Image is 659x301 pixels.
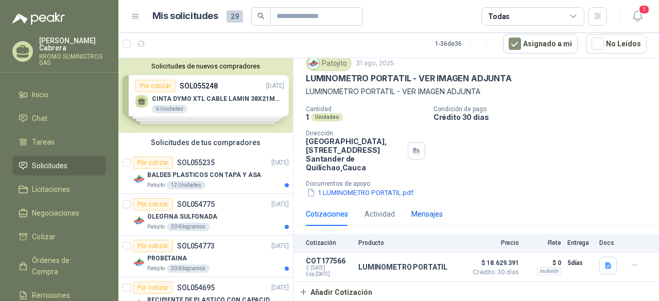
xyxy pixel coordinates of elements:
[32,290,70,301] span: Remisiones
[306,56,352,71] div: Patojito
[147,264,165,273] p: Patojito
[32,113,47,124] span: Chat
[12,12,65,25] img: Logo peakr
[257,12,265,20] span: search
[12,227,106,246] a: Cotizar
[306,113,309,121] p: 1
[12,251,106,281] a: Órdenes de Compra
[638,5,650,14] span: 1
[358,263,447,271] p: LUMINOMETRO PORTATIL
[118,133,293,152] div: Solicitudes de tus compradores
[147,212,217,222] p: OLEOFINA SULFONADA
[358,239,461,246] p: Producto
[628,7,647,26] button: 1
[365,208,395,220] div: Actividad
[12,132,106,152] a: Tareas
[525,257,561,269] p: $ 0
[525,239,561,246] p: Flete
[147,223,165,231] p: Patojito
[152,9,218,24] h1: Mis solicitudes
[133,240,173,252] div: Por cotizar
[586,34,647,54] button: No Leídos
[306,73,512,84] p: LUMINOMETRO PORTATIL - VER IMAGEN ADJUNTA
[39,54,106,66] p: KROMO SUMINISTROS SAS
[488,11,510,22] div: Todas
[306,180,655,187] p: Documentos de apoyo
[12,203,106,223] a: Negociaciones
[133,256,145,269] img: Company Logo
[271,283,289,293] p: [DATE]
[567,257,593,269] p: 5 días
[599,239,620,246] p: Docs
[356,59,394,68] p: 31 ago, 2025
[308,58,319,69] img: Company Logo
[167,223,210,231] div: 20 Kilogramos
[435,36,495,52] div: 1 - 36 de 36
[118,194,293,236] a: Por cotizarSOL054775[DATE] Company LogoOLEOFINA SULFONADAPatojito20 Kilogramos
[177,159,215,166] p: SOL055235
[12,156,106,175] a: Solicitudes
[123,62,289,70] button: Solicitudes de nuevos compradores
[118,58,293,133] div: Solicitudes de nuevos compradoresPor cotizarSOL055248[DATE] CINTA DYMO XTL CABLE LAMIN 38X21MMBLA...
[311,113,343,121] div: Unidades
[167,264,210,273] div: 20 Kilogramos
[32,160,67,171] span: Solicitudes
[306,105,425,113] p: Cantidad
[503,34,578,54] button: Asignado a mi
[537,267,561,275] div: Incluido
[32,136,55,148] span: Tareas
[306,257,352,265] p: COT177566
[167,181,205,189] div: 12 Unidades
[32,231,56,242] span: Cotizar
[32,89,48,100] span: Inicio
[306,187,414,198] button: 1 LUMINOMETRO PORTATIL.pdf
[147,170,261,180] p: BALDES PLASTICOS CON TAPA Y ASA
[147,254,187,263] p: PROBETAINA
[306,86,647,97] p: LUMINOMETRO PORTATIL - VER IMAGEN ADJUNTA
[177,242,215,250] p: SOL054773
[433,105,655,113] p: Condición de pago
[567,239,593,246] p: Entrega
[306,239,352,246] p: Cotización
[12,85,106,104] a: Inicio
[118,236,293,277] a: Por cotizarSOL054773[DATE] Company LogoPROBETAINAPatojito20 Kilogramos
[227,10,243,23] span: 29
[306,208,348,220] div: Cotizaciones
[147,181,165,189] p: Patojito
[133,173,145,185] img: Company Logo
[271,241,289,251] p: [DATE]
[306,265,352,271] span: C: [DATE]
[32,255,96,277] span: Órdenes de Compra
[271,158,289,168] p: [DATE]
[133,215,145,227] img: Company Logo
[306,137,404,172] p: [GEOGRAPHIC_DATA], [STREET_ADDRESS] Santander de Quilichao , Cauca
[411,208,443,220] div: Mensajes
[39,37,106,51] p: [PERSON_NAME] Cabrera
[133,198,173,210] div: Por cotizar
[32,207,79,219] span: Negociaciones
[133,281,173,294] div: Por cotizar
[177,201,215,208] p: SOL054775
[32,184,70,195] span: Licitaciones
[271,200,289,209] p: [DATE]
[12,109,106,128] a: Chat
[133,156,173,169] div: Por cotizar
[467,239,519,246] p: Precio
[467,269,519,275] span: Crédito 30 días
[12,180,106,199] a: Licitaciones
[306,271,352,277] span: Exp: [DATE]
[467,257,519,269] span: $ 18.629.391
[433,113,655,121] p: Crédito 30 días
[177,284,215,291] p: SOL054695
[306,130,404,137] p: Dirección
[118,152,293,194] a: Por cotizarSOL055235[DATE] Company LogoBALDES PLASTICOS CON TAPA Y ASAPatojito12 Unidades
